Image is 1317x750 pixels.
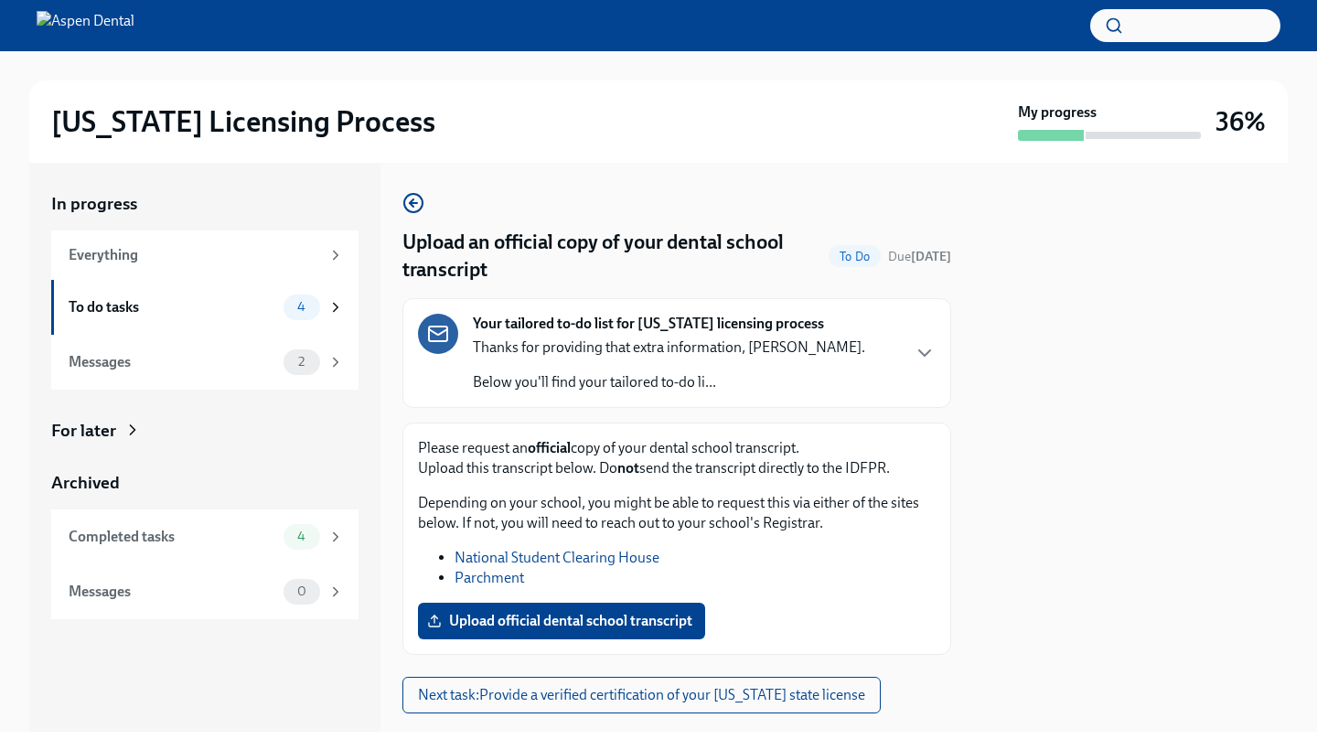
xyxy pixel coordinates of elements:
span: 2 [287,355,316,369]
p: Below you'll find your tailored to-do li... [473,372,865,392]
div: For later [51,419,116,443]
strong: Your tailored to-do list for [US_STATE] licensing process [473,314,824,334]
h4: Upload an official copy of your dental school transcript [402,229,821,284]
span: 0 [286,584,317,598]
a: Completed tasks4 [51,509,359,564]
span: Upload official dental school transcript [431,612,692,630]
div: Everything [69,245,320,265]
button: Next task:Provide a verified certification of your [US_STATE] state license [402,677,881,713]
p: Thanks for providing that extra information, [PERSON_NAME]. [473,337,865,358]
a: Messages0 [51,564,359,619]
img: Aspen Dental [37,11,134,40]
h3: 36% [1215,105,1266,138]
span: Due [888,249,951,264]
a: For later [51,419,359,443]
p: Depending on your school, you might be able to request this via either of the sites below. If not... [418,493,936,533]
span: 4 [286,530,316,543]
a: Parchment [455,569,524,586]
label: Upload official dental school transcript [418,603,705,639]
strong: [DATE] [911,249,951,264]
span: October 16th, 2025 10:00 [888,248,951,265]
strong: not [617,459,639,477]
div: To do tasks [69,297,276,317]
div: Completed tasks [69,527,276,547]
a: Archived [51,471,359,495]
a: Everything [51,230,359,280]
h2: [US_STATE] Licensing Process [51,103,435,140]
strong: My progress [1018,102,1097,123]
span: To Do [829,250,881,263]
span: Next task : Provide a verified certification of your [US_STATE] state license [418,686,865,704]
strong: official [528,439,571,456]
span: 4 [286,300,316,314]
a: National Student Clearing House [455,549,659,566]
a: To do tasks4 [51,280,359,335]
a: In progress [51,192,359,216]
a: Messages2 [51,335,359,390]
div: Messages [69,352,276,372]
p: Please request an copy of your dental school transcript. Upload this transcript below. Do send th... [418,438,936,478]
div: Messages [69,582,276,602]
